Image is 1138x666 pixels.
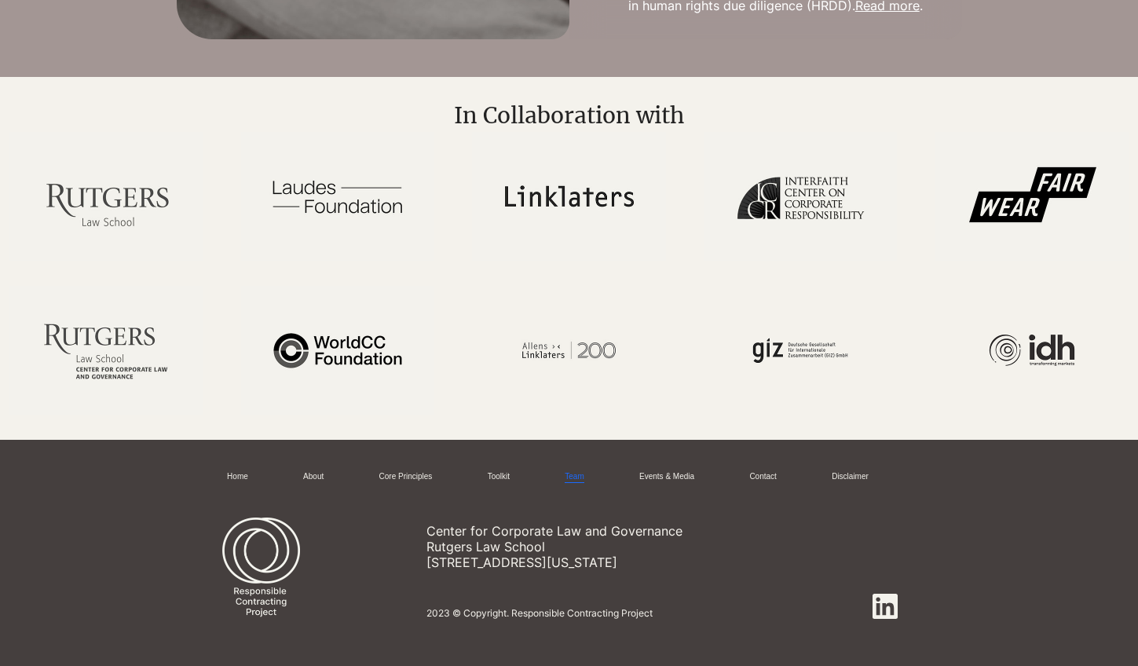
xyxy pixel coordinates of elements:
p: 2023 © Copyright. Responsible Contracting Project [426,607,844,619]
img: rutgers_law_logo_edited.jpg [9,132,203,261]
a: About [303,471,324,483]
a: Team [565,471,584,483]
a: Home [227,471,248,483]
a: Toolkit [488,471,510,483]
img: v2 New RCP logo cream.png [216,518,306,628]
img: linklaters_logo_edited.jpg [472,132,665,261]
img: idh_logo_rectangle.png [935,286,1129,415]
img: giz_logo.png [704,286,897,415]
img: laudes_logo_edited.jpg [241,132,434,261]
p: Rutgers Law School [426,539,785,554]
a: Disclaimer [832,471,869,483]
nav: Site [216,465,913,489]
p: Center for Corporate Law and Governance [426,523,785,539]
p: [STREET_ADDRESS][US_STATE] [426,554,785,570]
a: Events & Media [639,471,694,483]
a: Core Principles [379,471,433,483]
img: allens_links_logo.png [472,286,665,415]
img: world_cc_edited.jpg [241,286,434,415]
span: In Collaboration with [454,101,684,130]
img: rutgers_corp_law_edited.jpg [9,286,203,415]
a: Contact [749,471,776,483]
img: fairwear_logo_edited.jpg [935,132,1129,261]
img: ICCR_logo_edited.jpg [704,132,897,261]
